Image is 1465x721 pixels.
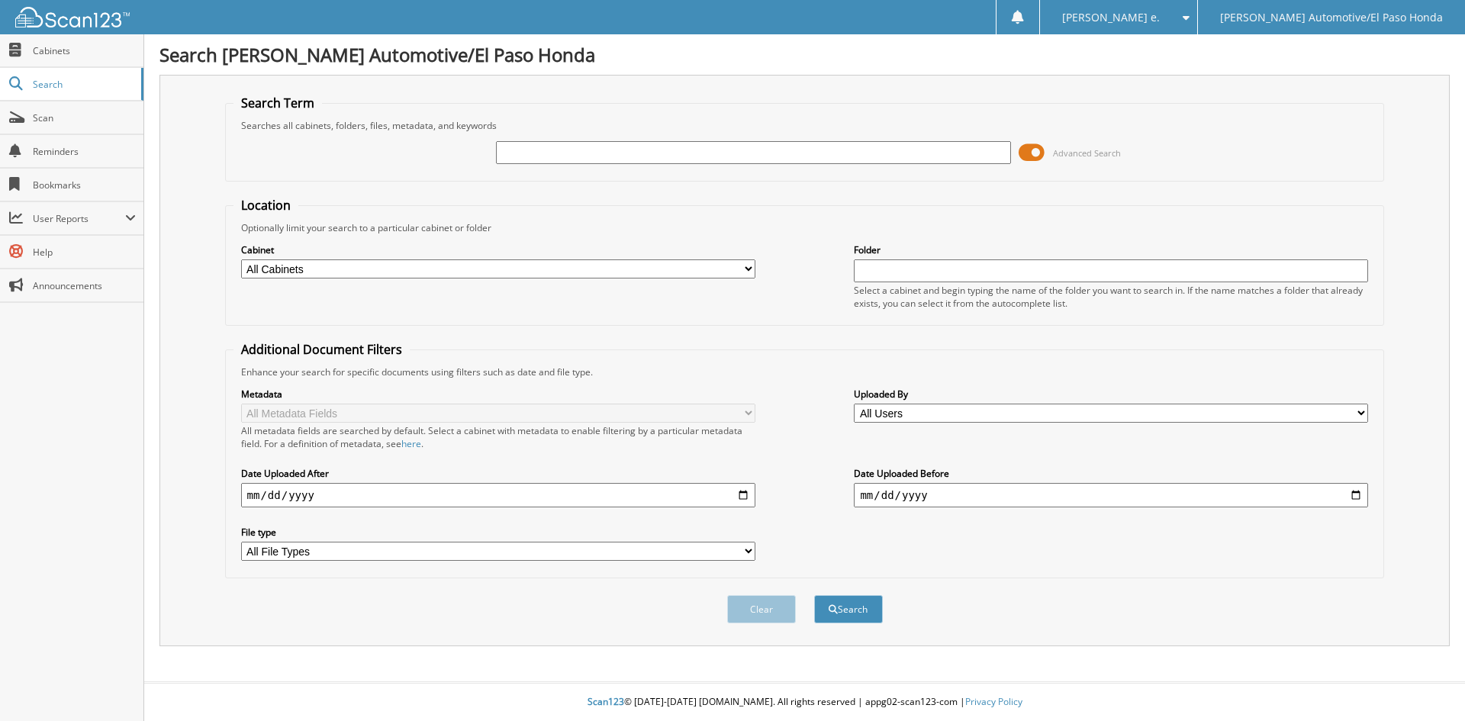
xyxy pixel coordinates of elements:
[33,44,136,57] span: Cabinets
[965,695,1022,708] a: Privacy Policy
[241,243,755,256] label: Cabinet
[854,467,1368,480] label: Date Uploaded Before
[233,365,1376,378] div: Enhance your search for specific documents using filters such as date and file type.
[1389,648,1465,721] iframe: Chat Widget
[33,246,136,259] span: Help
[854,388,1368,401] label: Uploaded By
[854,483,1368,507] input: end
[588,695,624,708] span: Scan123
[241,526,755,539] label: File type
[33,111,136,124] span: Scan
[33,179,136,192] span: Bookmarks
[33,212,125,225] span: User Reports
[401,437,421,450] a: here
[1053,147,1121,159] span: Advanced Search
[241,388,755,401] label: Metadata
[241,467,755,480] label: Date Uploaded After
[33,279,136,292] span: Announcements
[1062,13,1160,22] span: [PERSON_NAME] e.
[233,221,1376,234] div: Optionally limit your search to a particular cabinet or folder
[159,42,1450,67] h1: Search [PERSON_NAME] Automotive/El Paso Honda
[33,78,134,91] span: Search
[144,684,1465,721] div: © [DATE]-[DATE] [DOMAIN_NAME]. All rights reserved | appg02-scan123-com |
[233,95,322,111] legend: Search Term
[33,145,136,158] span: Reminders
[854,243,1368,256] label: Folder
[814,595,883,623] button: Search
[727,595,796,623] button: Clear
[233,341,410,358] legend: Additional Document Filters
[233,119,1376,132] div: Searches all cabinets, folders, files, metadata, and keywords
[241,483,755,507] input: start
[1220,13,1443,22] span: [PERSON_NAME] Automotive/El Paso Honda
[233,197,298,214] legend: Location
[241,424,755,450] div: All metadata fields are searched by default. Select a cabinet with metadata to enable filtering b...
[15,7,130,27] img: scan123-logo-white.svg
[854,284,1368,310] div: Select a cabinet and begin typing the name of the folder you want to search in. If the name match...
